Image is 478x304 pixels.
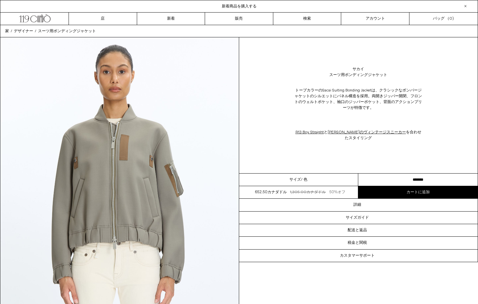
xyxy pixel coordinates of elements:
font: / [35,29,36,34]
font: 652.50カナダドル [255,190,287,195]
font: カスタマーサポート [340,253,375,258]
font: スーツ用ボンディングジャケット [329,72,387,78]
font: / 色 [301,177,307,182]
font: 詳細 [353,202,361,207]
font: 配送と返品 [348,228,367,233]
button: カートに追加 [358,186,478,198]
font: サカイ [352,67,364,72]
font: 販売 [235,16,243,21]
font: / [11,29,12,34]
a: 店 [69,13,137,25]
font: 家 [5,29,9,34]
font: と [324,130,328,135]
a: R13 Boy Straight [295,130,324,135]
font: 0 [449,16,452,21]
a: [PERSON_NAME]のヴィンテージスニーカー [328,130,406,135]
font: ) [452,16,454,21]
a: スーツ用ボンディングジャケット [38,28,96,34]
a: 販売 [205,13,273,25]
font: トープカラーのSacai Suiting Bonding Jacketは、クラシックなボンバージャケットのシルエットにパネル構造を採用。両開きジッパー開閉、フロントのウェルトポケット、袖口のジッ... [295,88,422,110]
font: カートに追加 [407,190,430,195]
font: 税金と関税 [348,240,367,245]
a: 新着商品を購入する [222,4,257,9]
a: デザイナー [14,28,33,34]
a: 新着 [137,13,205,25]
font: デザイナー [14,29,33,34]
a: アカウント [341,13,409,25]
font: 50%オフ [329,190,345,195]
a: 検索 [273,13,342,25]
font: 検索 [303,16,311,21]
font: スーツ用ボンディングジャケット [38,29,96,34]
a: バッグ （) [409,13,478,25]
font: 店 [101,16,105,21]
font: アカウント [366,16,385,21]
a: サカイ [352,66,364,72]
font: 1,305.00カナダドル [290,190,326,195]
font: 新着 [167,16,175,21]
font: サイズ [289,177,301,182]
font: バッグ （ [433,16,449,21]
font: サイズガイド [346,215,369,220]
a: 家 [5,28,9,34]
